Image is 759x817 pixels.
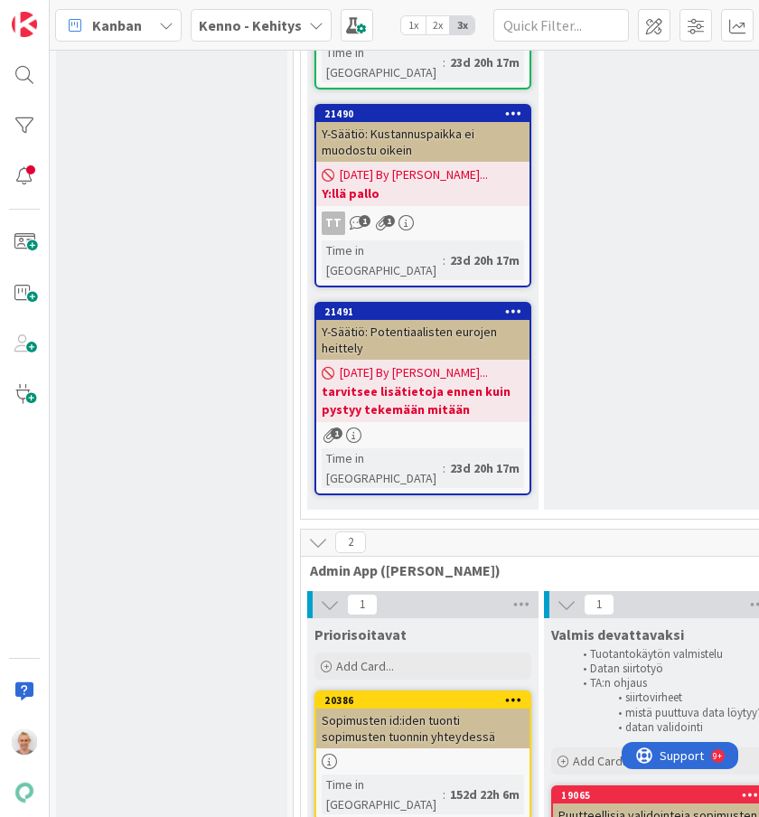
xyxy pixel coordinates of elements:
span: : [443,52,445,72]
div: Y-Säätiö: Potentiaalisten eurojen heittely [316,320,529,360]
div: Time in [GEOGRAPHIC_DATA] [322,42,443,82]
div: 23d 20h 17m [445,52,524,72]
div: TT [322,211,345,235]
span: 3x [450,16,474,34]
span: : [443,784,445,804]
b: Kenno - Kehitys [199,16,302,34]
div: 23d 20h 17m [445,458,524,478]
span: 1 [347,594,378,615]
img: Visit kanbanzone.com [12,12,37,37]
span: Valmis devattavaksi [551,625,684,643]
div: 9+ [91,7,100,22]
span: Add Card... [573,753,631,769]
span: 1 [331,427,342,439]
a: 21491Y-Säätiö: Potentiaalisten eurojen heittely[DATE] By [PERSON_NAME]...tarvitsee lisätietoja en... [314,302,531,495]
span: 2x [426,16,450,34]
img: avatar [12,780,37,805]
div: 20386 [324,694,529,707]
div: 152d 22h 6m [445,784,524,804]
span: 1 [359,215,370,227]
span: [DATE] By [PERSON_NAME]... [340,165,488,184]
div: Time in [GEOGRAPHIC_DATA] [322,240,443,280]
div: 21491 [316,304,529,320]
span: 2 [335,531,366,553]
div: 21490 [316,106,529,122]
input: Quick Filter... [493,9,629,42]
span: [DATE] By [PERSON_NAME]... [340,363,488,382]
span: : [443,458,445,478]
img: PM [12,729,37,755]
div: 21491Y-Säätiö: Potentiaalisten eurojen heittely [316,304,529,360]
span: Add Card... [336,658,394,674]
span: Priorisoitavat [314,625,407,643]
div: 20386 [316,692,529,709]
a: 21490Y-Säätiö: Kustannuspaikka ei muodostu oikein[DATE] By [PERSON_NAME]...Y:llä palloTTTime in [... [314,104,531,287]
span: Support [38,3,82,24]
span: : [443,250,445,270]
div: 21490Y-Säätiö: Kustannuspaikka ei muodostu oikein [316,106,529,162]
span: 1 [584,594,614,615]
div: TT [316,211,529,235]
div: 21491 [324,305,529,318]
div: Y-Säätiö: Kustannuspaikka ei muodostu oikein [316,122,529,162]
div: Sopimusten id:iden tuonti sopimusten tuonnin yhteydessä [316,709,529,748]
span: 1 [383,215,395,227]
span: Kanban [92,14,142,36]
div: 23d 20h 17m [445,250,524,270]
div: Time in [GEOGRAPHIC_DATA] [322,775,443,814]
div: 20386Sopimusten id:iden tuonti sopimusten tuonnin yhteydessä [316,692,529,748]
b: Y:llä pallo [322,184,524,202]
span: 1x [401,16,426,34]
b: tarvitsee lisätietoja ennen kuin pystyy tekemään mitään [322,382,524,418]
div: 21490 [324,108,529,120]
div: Time in [GEOGRAPHIC_DATA] [322,448,443,488]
